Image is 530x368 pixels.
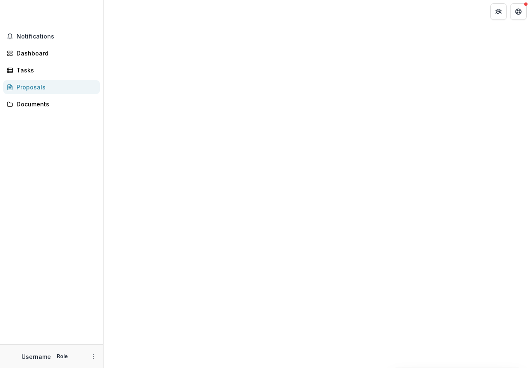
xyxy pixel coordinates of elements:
[17,33,96,40] span: Notifications
[17,83,93,91] div: Proposals
[88,351,98,361] button: More
[17,49,93,58] div: Dashboard
[510,3,527,20] button: Get Help
[17,100,93,108] div: Documents
[17,66,93,75] div: Tasks
[54,353,70,360] p: Role
[3,63,100,77] a: Tasks
[3,97,100,111] a: Documents
[490,3,507,20] button: Partners
[3,46,100,60] a: Dashboard
[22,352,51,361] p: Username
[3,80,100,94] a: Proposals
[3,30,100,43] button: Notifications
